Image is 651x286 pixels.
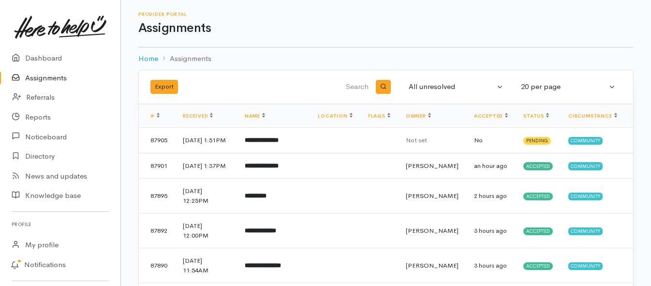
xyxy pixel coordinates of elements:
[150,80,178,94] button: Export
[175,213,237,248] td: [DATE] 12:00PM
[474,162,507,170] time: an hour ago
[139,128,175,153] td: 87905
[138,47,634,70] nav: breadcrumb
[523,193,553,200] span: Accepted
[523,262,553,270] span: Accepted
[406,113,431,119] a: Owner
[474,136,483,144] span: No
[568,162,603,170] span: Community
[175,248,237,283] td: [DATE] 11:54AM
[521,81,607,92] div: 20 per page
[523,113,549,119] a: Status
[138,12,634,17] h6: Provider Portal
[183,113,213,119] a: Received
[406,162,459,170] span: [PERSON_NAME]
[474,192,507,200] time: 2 hours ago
[409,81,495,92] div: All unresolved
[403,77,509,96] button: All unresolved
[406,261,459,270] span: [PERSON_NAME]
[406,192,459,200] span: [PERSON_NAME]
[139,248,175,283] td: 87890
[12,218,109,231] h6: Profile
[523,227,553,235] span: Accepted
[474,261,507,270] time: 3 hours ago
[406,226,459,235] span: [PERSON_NAME]
[158,53,211,64] li: Assignments
[368,113,390,119] a: Flags
[175,153,237,179] td: [DATE] 1:37PM
[568,137,603,145] span: Community
[138,53,158,64] a: Home
[406,136,427,144] span: Not set
[318,113,352,119] a: Location
[515,77,621,96] button: 20 per page
[175,179,237,213] td: [DATE] 12:25PM
[568,262,603,270] span: Community
[175,128,237,153] td: [DATE] 1:51PM
[139,153,175,179] td: 87901
[138,21,634,35] h1: Assignments
[245,113,265,119] a: Name
[568,113,617,119] a: Circumstance
[474,226,507,235] time: 3 hours ago
[523,162,553,170] span: Accepted
[139,213,175,248] td: 87892
[277,75,370,99] input: Search
[523,137,551,145] span: Pending
[139,179,175,213] td: 87895
[474,113,508,119] a: Accepted
[150,113,160,119] a: #
[568,227,603,235] span: Community
[568,193,603,200] span: Community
